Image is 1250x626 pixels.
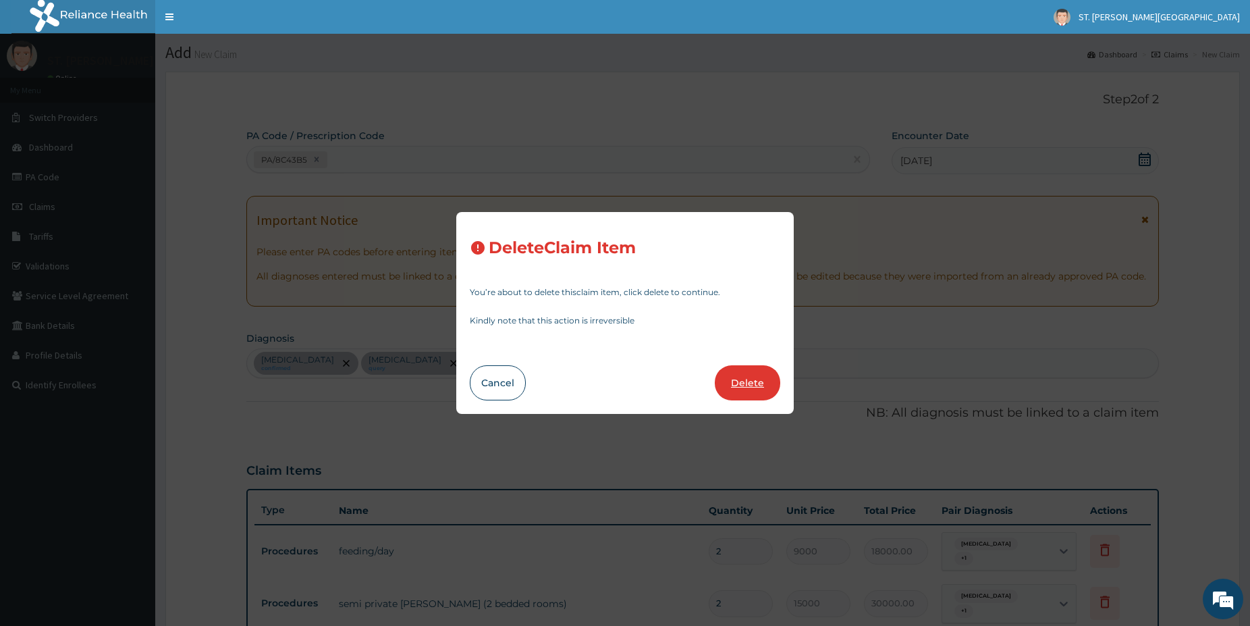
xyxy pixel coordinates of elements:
h3: Delete Claim Item [489,239,636,257]
span: ST. [PERSON_NAME][GEOGRAPHIC_DATA] [1079,11,1240,23]
div: Minimize live chat window [221,7,254,39]
img: User Image [1054,9,1070,26]
div: Chat with us now [70,76,227,93]
textarea: Type your message and hit 'Enter' [7,369,257,416]
span: We're online! [78,170,186,307]
p: Kindly note that this action is irreversible [470,317,780,325]
img: d_794563401_company_1708531726252_794563401 [25,68,55,101]
button: Cancel [470,365,526,400]
button: Delete [715,365,780,400]
p: You’re about to delete this claim item , click delete to continue. [470,288,780,296]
